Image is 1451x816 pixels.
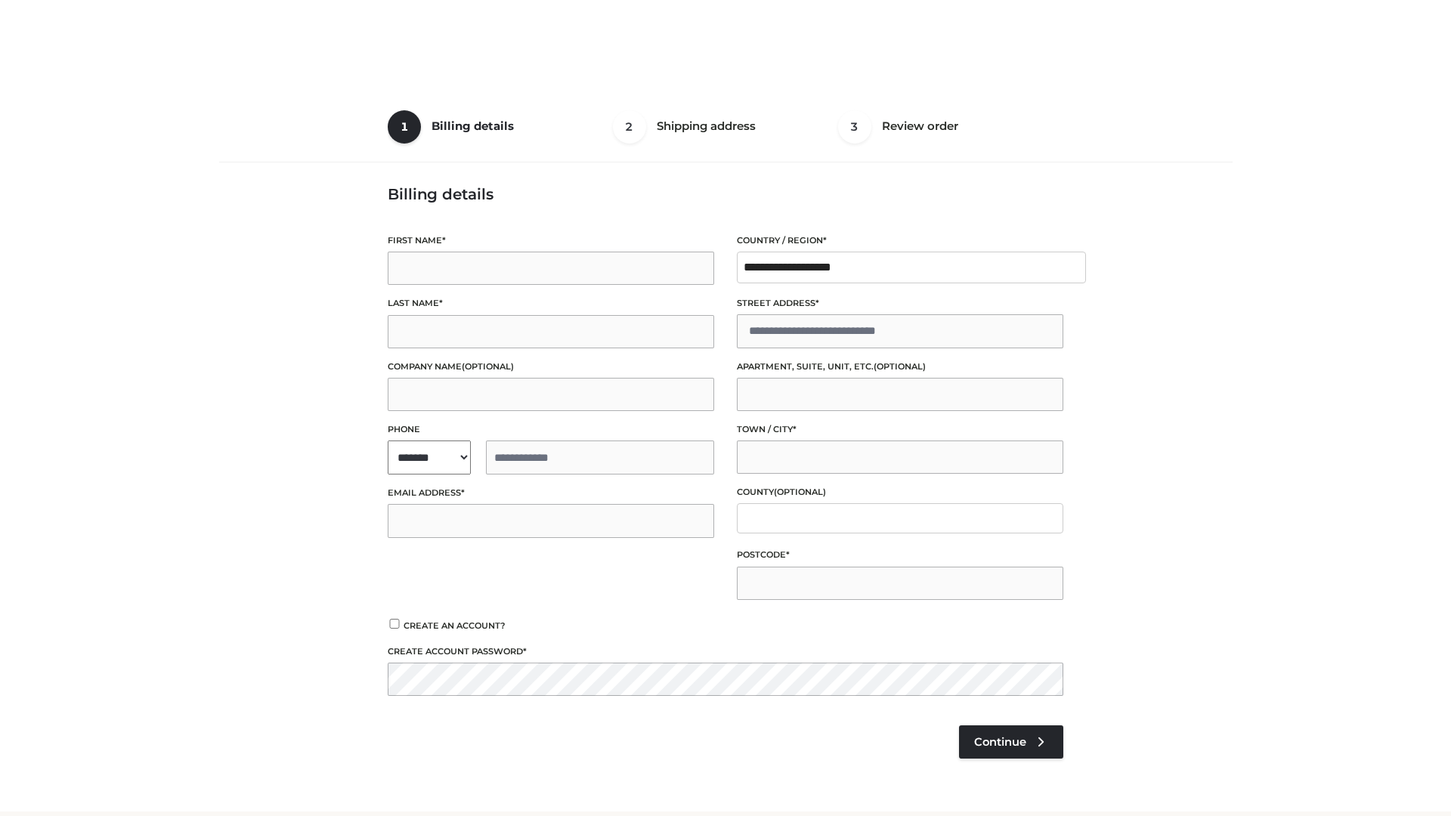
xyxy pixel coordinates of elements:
span: (optional) [462,361,514,372]
label: Street address [737,296,1063,311]
span: Billing details [432,119,514,133]
span: Continue [974,735,1026,749]
label: Town / City [737,422,1063,437]
span: 2 [613,110,646,144]
span: (optional) [874,361,926,372]
label: Create account password [388,644,1063,659]
label: Country / Region [737,233,1063,248]
label: Postcode [737,548,1063,562]
span: Review order [882,119,958,133]
label: Last name [388,296,714,311]
span: (optional) [774,487,826,497]
span: Shipping address [657,119,756,133]
label: Apartment, suite, unit, etc. [737,360,1063,374]
a: Continue [959,725,1063,759]
label: Phone [388,422,714,437]
span: 1 [388,110,421,144]
span: Create an account? [404,620,506,631]
label: County [737,485,1063,499]
label: First name [388,233,714,248]
input: Create an account? [388,619,401,629]
h3: Billing details [388,185,1063,203]
span: 3 [838,110,871,144]
label: Company name [388,360,714,374]
label: Email address [388,486,714,500]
